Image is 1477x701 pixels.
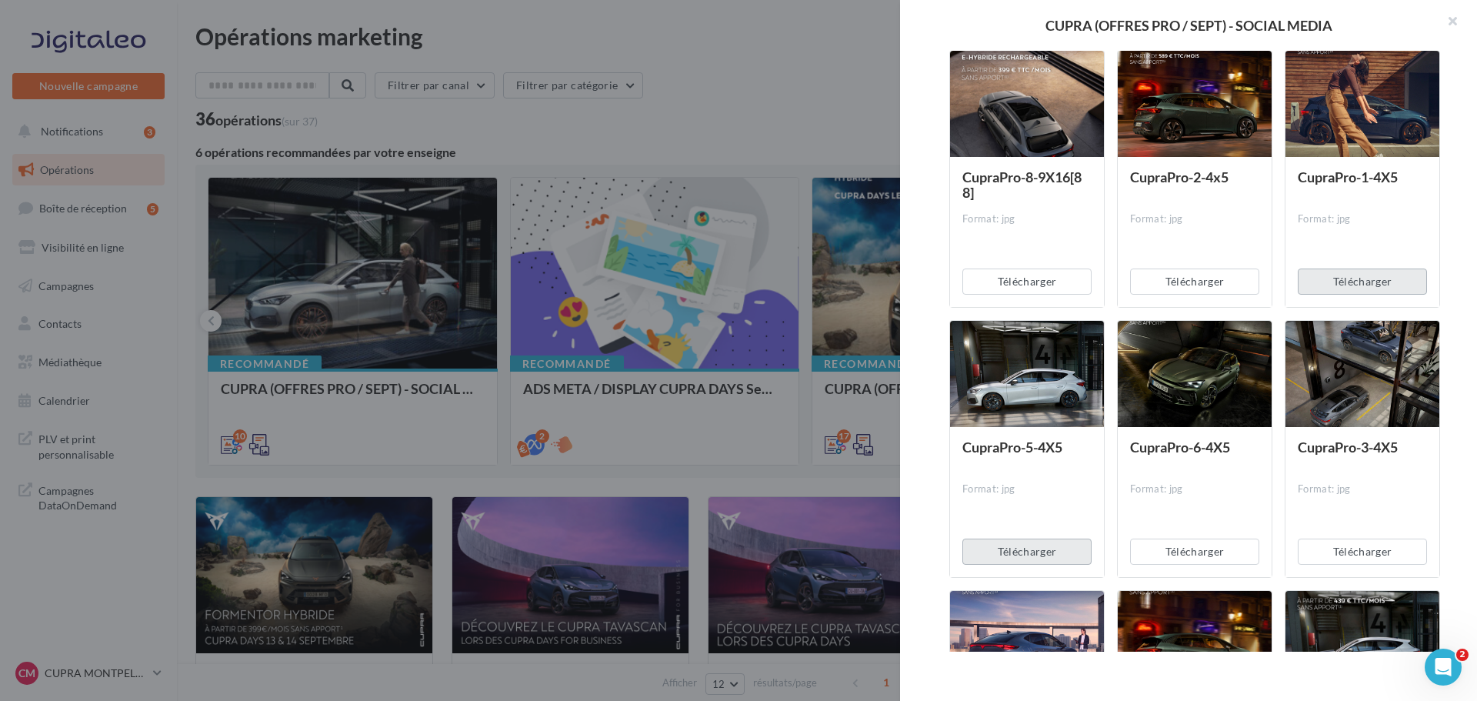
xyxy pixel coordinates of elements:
span: CupraPro-5-4X5 [962,439,1062,456]
button: Télécharger [962,539,1092,565]
button: Télécharger [1298,539,1427,565]
button: Télécharger [1298,269,1427,295]
div: Format: jpg [1298,482,1427,496]
button: Télécharger [962,269,1092,295]
span: CupraPro-1-4X5 [1298,169,1398,185]
div: Format: jpg [1130,482,1259,496]
span: CupraPro-3-4X5 [1298,439,1398,456]
div: Format: jpg [962,212,1092,226]
span: 2 [1456,649,1469,661]
span: CupraPro-2-4x5 [1130,169,1229,185]
button: Télécharger [1130,269,1259,295]
div: Format: jpg [1130,212,1259,226]
button: Télécharger [1130,539,1259,565]
div: CUPRA (OFFRES PRO / SEPT) - SOCIAL MEDIA [925,18,1452,32]
span: CupraPro-8-9X16[88] [962,169,1082,201]
div: Format: jpg [1298,212,1427,226]
iframe: Intercom live chat [1425,649,1462,686]
div: Format: jpg [962,482,1092,496]
span: CupraPro-6-4X5 [1130,439,1230,456]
